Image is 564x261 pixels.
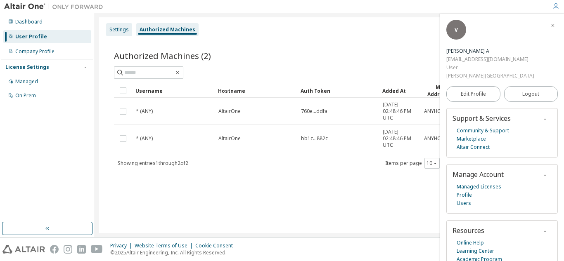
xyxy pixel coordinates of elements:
[504,86,558,102] button: Logout
[4,2,107,11] img: Altair One
[109,26,129,33] div: Settings
[383,129,417,148] span: [DATE] 02:48:46 PM UTC
[218,84,294,97] div: Hostname
[446,72,534,80] div: [PERSON_NAME][GEOGRAPHIC_DATA]
[110,242,135,249] div: Privacy
[135,242,195,249] div: Website Terms of Use
[50,245,59,254] img: facebook.svg
[457,239,484,247] a: Online Help
[218,108,241,115] span: AltairOne
[15,48,55,55] div: Company Profile
[140,26,195,33] div: Authorized Machines
[457,143,490,151] a: Altair Connect
[453,114,511,123] span: Support & Services
[15,33,47,40] div: User Profile
[5,64,49,71] div: License Settings
[114,50,211,61] span: Authorized Machines (2)
[382,84,417,97] div: Added At
[457,183,501,191] a: Managed Licenses
[461,91,486,97] span: Edit Profile
[218,135,241,142] span: AltairOne
[110,249,238,256] p: © 2025 Altair Engineering, Inc. All Rights Reserved.
[77,245,86,254] img: linkedin.svg
[455,26,458,33] span: V
[446,47,534,55] div: Vinay Gowda A
[385,158,440,169] span: Items per page
[301,135,328,142] span: bb1c...882c
[424,108,448,115] span: ANYHOST
[15,92,36,99] div: On Prem
[195,242,238,249] div: Cookie Consent
[64,245,72,254] img: instagram.svg
[446,55,534,63] div: [EMAIL_ADDRESS][DOMAIN_NAME]
[424,135,448,142] span: ANYHOST
[136,135,153,142] span: * (ANY)
[15,19,43,25] div: Dashboard
[2,245,45,254] img: altair_logo.svg
[522,90,539,98] span: Logout
[91,245,103,254] img: youtube.svg
[446,63,534,72] div: User
[457,191,472,199] a: Profile
[427,160,438,167] button: 10
[457,247,494,255] a: Learning Center
[301,84,376,97] div: Auth Token
[453,226,484,235] span: Resources
[446,86,500,102] a: Edit Profile
[453,170,504,179] span: Manage Account
[457,199,471,207] a: Users
[15,78,38,85] div: Managed
[136,108,153,115] span: * (ANY)
[383,101,417,121] span: [DATE] 02:48:46 PM UTC
[424,84,458,98] div: MAC Addresses
[457,135,486,143] a: Marketplace
[301,108,327,115] span: 760e...ddfa
[457,127,509,135] a: Community & Support
[135,84,211,97] div: Username
[118,160,188,167] span: Showing entries 1 through 2 of 2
